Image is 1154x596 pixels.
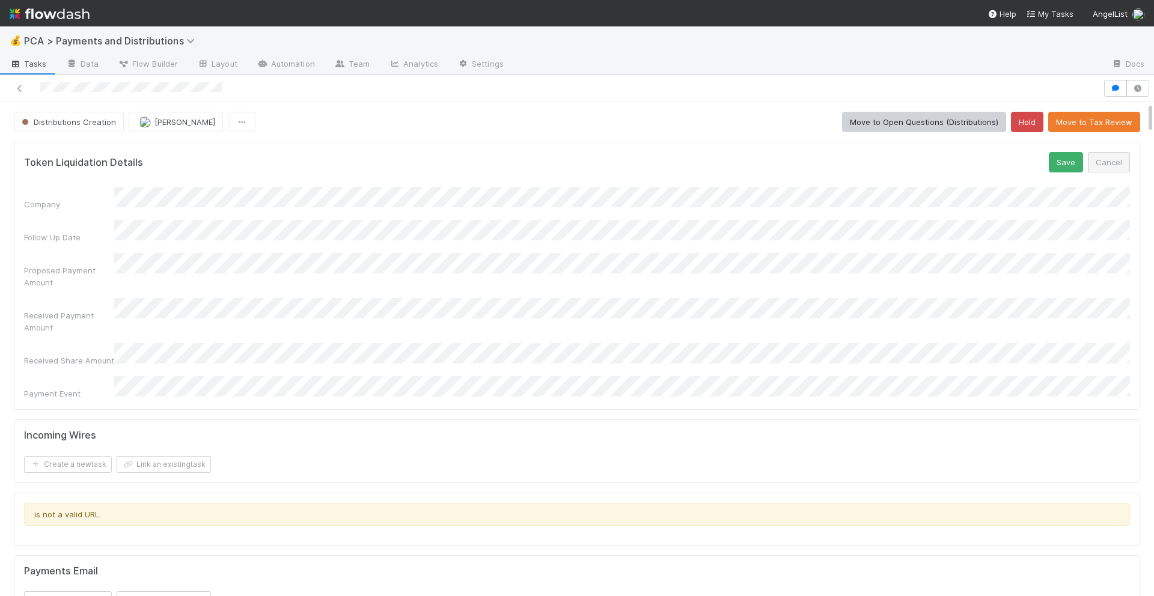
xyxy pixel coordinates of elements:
a: My Tasks [1026,8,1073,20]
span: Tasks [10,58,47,70]
span: My Tasks [1026,9,1073,19]
div: Payment Event [24,388,114,400]
a: Analytics [379,55,448,74]
div: Received Payment Amount [24,309,114,333]
a: Layout [188,55,247,74]
div: Follow Up Date [24,231,114,243]
a: Team [325,55,379,74]
span: PCA > Payments and Distributions [24,35,201,47]
a: Flow Builder [108,55,188,74]
span: 💰 [10,35,22,46]
h5: Token Liquidation Details [24,157,143,169]
span: Distributions Creation [19,117,116,127]
button: Move to Open Questions (Distributions) [842,112,1006,132]
h5: Payments Email [24,565,98,577]
img: avatar_a2d05fec-0a57-4266-8476-74cda3464b0e.png [139,116,151,128]
button: Cancel [1088,152,1130,172]
div: is not a valid URL. [24,503,1130,526]
a: Docs [1102,55,1154,74]
a: Settings [448,55,513,74]
div: Company [24,198,114,210]
div: Help [988,8,1016,20]
span: Flow Builder [118,58,178,70]
img: avatar_ad9da010-433a-4b4a-a484-836c288de5e1.png [1132,8,1144,20]
a: Automation [247,55,325,74]
button: Link an existingtask [117,456,211,473]
span: AngelList [1093,9,1128,19]
button: [PERSON_NAME] [129,112,223,132]
h5: Incoming Wires [24,430,96,442]
button: Distributions Creation [14,112,124,132]
button: Move to Tax Review [1048,112,1140,132]
img: logo-inverted-e16ddd16eac7371096b0.svg [10,4,90,24]
div: Received Share Amount [24,354,114,366]
a: Data [56,55,108,74]
button: Save [1049,152,1083,172]
span: [PERSON_NAME] [154,117,215,127]
div: Proposed Payment Amount [24,264,114,288]
button: Hold [1011,112,1043,132]
button: Create a newtask [24,456,112,473]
